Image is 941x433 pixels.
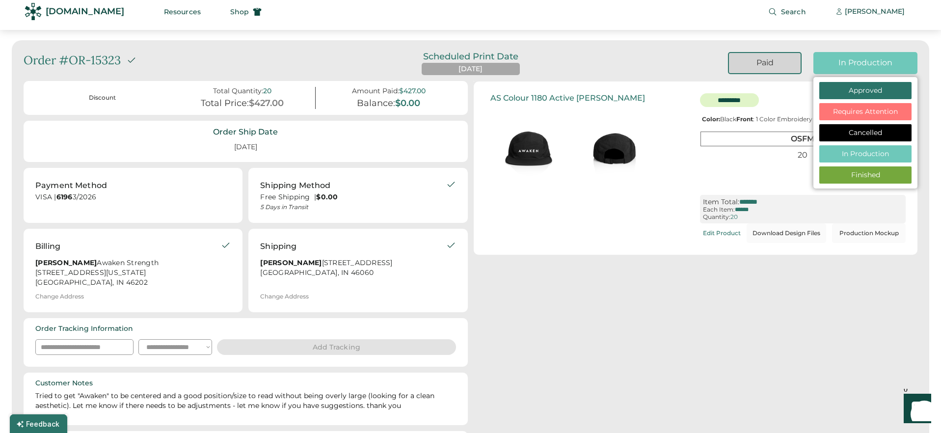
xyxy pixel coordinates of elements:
[458,64,483,74] div: [DATE]
[571,107,657,192] img: generate-image
[828,128,903,138] div: Cancelled
[485,107,571,192] img: generate-image
[24,52,121,69] div: Order #OR-15323
[828,107,903,117] div: Requires Attention
[222,138,269,156] div: [DATE]
[260,180,330,191] div: Shipping Method
[490,93,645,103] div: AS Colour 1180 Active [PERSON_NAME]
[35,324,133,334] div: Order Tracking Information
[703,214,730,220] div: Quantity:
[352,87,399,95] div: Amount Paid:
[260,258,322,267] strong: [PERSON_NAME]
[46,5,124,18] div: [DOMAIN_NAME]
[730,214,738,220] div: 20
[35,180,107,191] div: Payment Method
[832,223,906,243] button: Production Mockup
[41,94,163,102] div: Discount
[201,98,249,109] div: Total Price:
[35,391,456,413] div: Tried to get "Awaken" to be centered and a good position/size to read without being overly large ...
[703,230,741,237] div: Edit Product
[894,389,937,431] iframe: Front Chat
[700,148,905,162] div: 20
[35,192,231,205] div: VISA | 3/2026
[316,192,338,201] strong: $0.00
[825,57,906,68] div: In Production
[35,379,93,388] div: Customer Notes
[828,170,903,180] div: Finished
[703,198,739,206] div: Item Total:
[357,98,395,109] div: Balance:
[700,132,905,146] div: OSFM
[260,241,296,252] div: Shipping
[35,258,221,288] div: Awaken Strength [STREET_ADDRESS][US_STATE] [GEOGRAPHIC_DATA], IN 46202
[260,293,309,300] div: Change Address
[828,149,903,159] div: In Production
[25,3,42,20] img: Rendered Logo - Screens
[702,115,720,123] strong: Color:
[218,2,273,22] button: Shop
[249,98,284,109] div: $427.00
[781,8,806,15] span: Search
[213,127,278,137] div: Order Ship Date
[395,98,420,109] div: $0.00
[260,192,446,202] div: Free Shipping |
[217,339,456,355] button: Add Tracking
[230,8,249,15] span: Shop
[35,293,84,300] div: Change Address
[700,116,906,123] div: Black : 1 Color Embroidery |
[828,86,903,96] div: Approved
[260,258,446,280] div: [STREET_ADDRESS] [GEOGRAPHIC_DATA], IN 46060
[756,2,818,22] button: Search
[399,87,426,95] div: $427.00
[263,87,271,95] div: 20
[35,241,60,252] div: Billing
[703,206,735,213] div: Each Item:
[736,115,753,123] strong: Front
[35,258,97,267] strong: [PERSON_NAME]
[152,2,213,22] button: Resources
[260,203,446,211] div: 5 Days in Transit
[56,192,73,201] strong: 6196
[747,223,826,243] button: Download Design Files
[213,87,263,95] div: Total Quantity:
[845,7,905,17] div: [PERSON_NAME]
[409,52,532,61] div: Scheduled Print Date
[741,57,789,68] div: Paid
